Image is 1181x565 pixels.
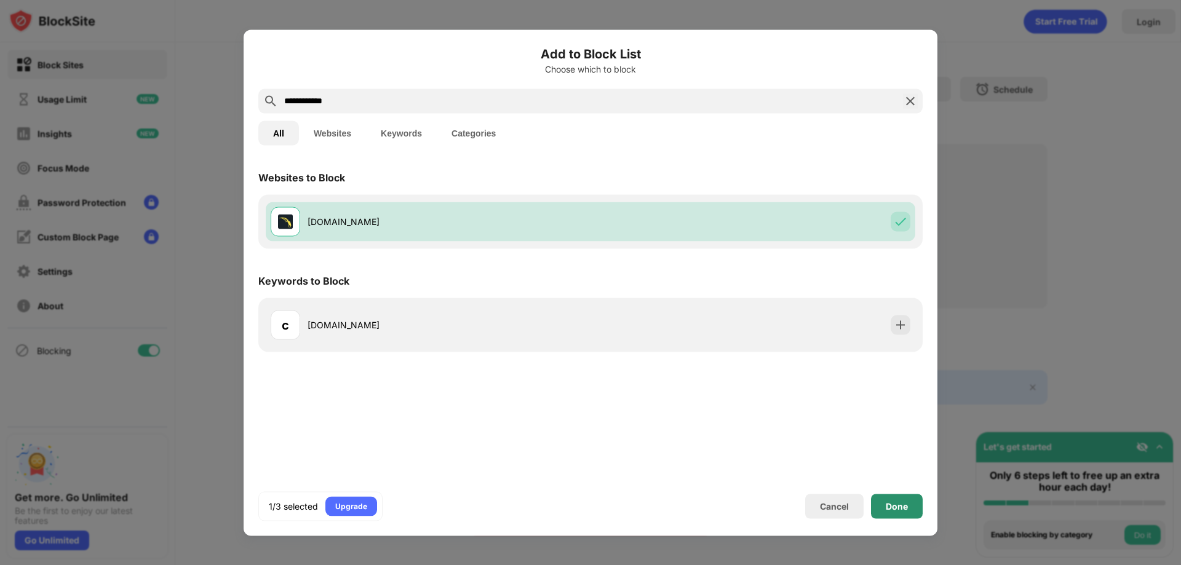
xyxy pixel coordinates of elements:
[258,64,923,74] div: Choose which to block
[258,121,299,145] button: All
[263,93,278,108] img: search.svg
[335,500,367,512] div: Upgrade
[308,318,590,331] div: [DOMAIN_NAME]
[278,214,293,229] img: favicons
[269,500,318,512] div: 1/3 selected
[258,44,923,63] h6: Add to Block List
[903,93,918,108] img: search-close
[437,121,511,145] button: Categories
[366,121,437,145] button: Keywords
[258,274,349,286] div: Keywords to Block
[299,121,366,145] button: Websites
[258,171,345,183] div: Websites to Block
[308,215,590,228] div: [DOMAIN_NAME]
[282,315,289,334] div: c
[820,501,849,512] div: Cancel
[886,501,908,511] div: Done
